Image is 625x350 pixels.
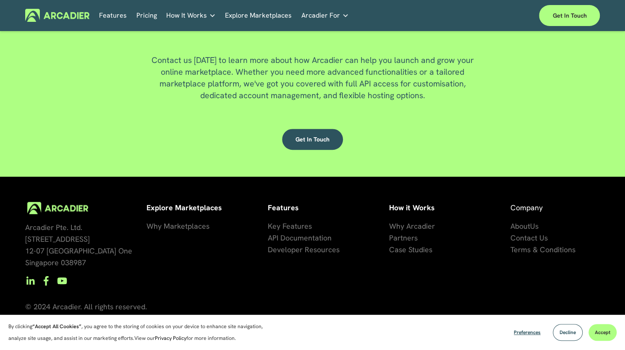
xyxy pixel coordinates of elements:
span: About [510,221,530,231]
span: Key Features [268,221,312,231]
iframe: Chat Widget [583,310,625,350]
a: About [510,220,530,232]
a: folder dropdown [301,9,349,22]
button: Preferences [507,324,547,341]
a: Facebook [41,276,51,286]
span: Company [510,203,543,212]
span: Why Arcadier [389,221,435,231]
a: Get in touch [282,129,343,150]
a: Terms & Conditions [510,244,575,256]
a: YouTube [57,276,67,286]
a: P [389,232,393,244]
span: se Studies [399,245,432,254]
p: Contact us [DATE] to learn more about how Arcadier can help you launch and grow your online marke... [148,54,477,101]
a: Contact Us [510,232,548,244]
a: Pricing [136,9,157,22]
span: Why Marketplaces [146,221,209,231]
a: Explore Marketplaces [225,9,292,22]
span: Ca [389,245,399,254]
span: artners [393,233,418,243]
a: Get in touch [539,5,600,26]
strong: “Accept All Cookies” [32,323,81,330]
a: se Studies [399,244,432,256]
span: API Documentation [268,233,332,243]
span: © 2024 Arcadier. All rights reserved. [25,302,147,311]
a: LinkedIn [25,276,35,286]
a: Privacy Policy [155,335,186,342]
span: Arcadier For [301,10,340,21]
button: Decline [553,324,583,341]
span: Contact Us [510,233,548,243]
a: Developer Resources [268,244,340,256]
span: Preferences [514,329,541,336]
span: Developer Resources [268,245,340,254]
img: Arcadier [25,9,89,22]
p: By clicking , you agree to the storing of cookies on your device to enhance site navigation, anal... [8,321,281,344]
span: How It Works [166,10,207,21]
strong: Explore Marketplaces [146,203,222,212]
span: Arcadier Pte. Ltd. [STREET_ADDRESS] 12-07 [GEOGRAPHIC_DATA] One Singapore 038987 [25,222,132,267]
strong: How it Works [389,203,434,212]
a: artners [393,232,418,244]
a: Why Marketplaces [146,220,209,232]
a: Why Arcadier [389,220,435,232]
strong: Features [268,203,298,212]
a: folder dropdown [166,9,216,22]
span: Us [530,221,539,231]
span: Decline [560,329,576,336]
a: Ca [389,244,399,256]
a: Features [99,9,127,22]
a: Key Features [268,220,312,232]
a: API Documentation [268,232,332,244]
span: Terms & Conditions [510,245,575,254]
span: P [389,233,393,243]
